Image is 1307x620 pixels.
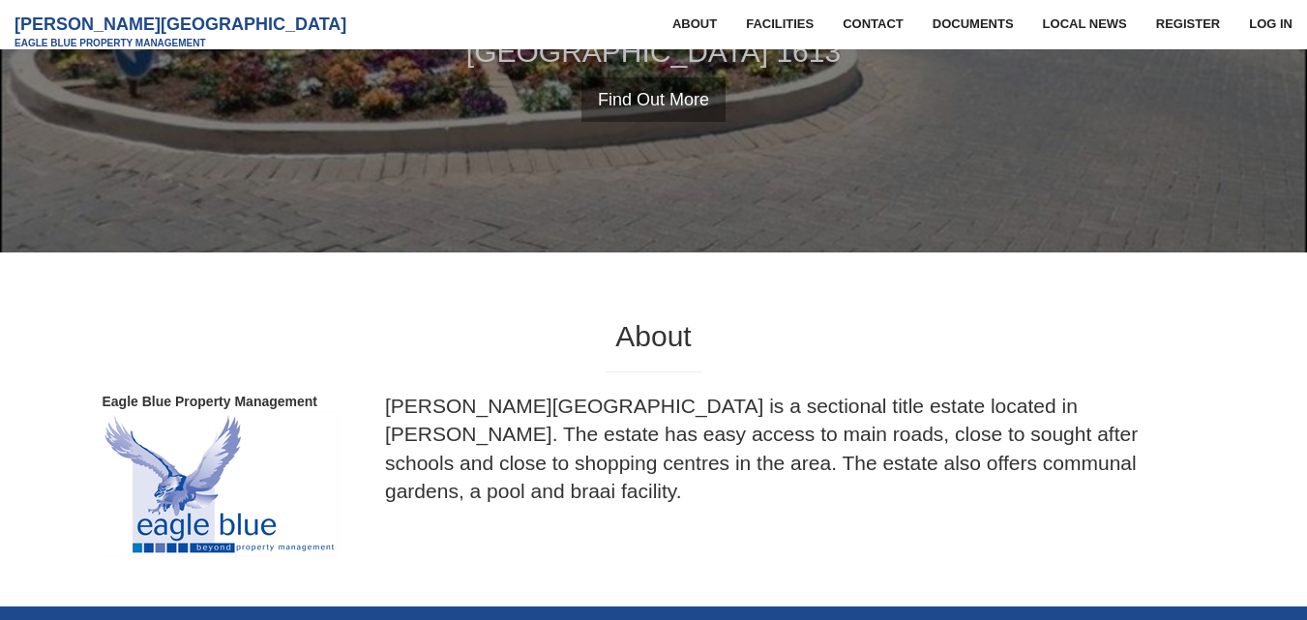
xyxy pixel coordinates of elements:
[103,394,318,409] strong: Eagle Blue Property Management
[103,411,341,558] img: logo
[15,34,346,53] small: Eagle Blue Property Management
[385,392,1205,506] p: [PERSON_NAME][GEOGRAPHIC_DATA] is a sectional title estate located in [PERSON_NAME]. The estate h...
[103,320,1205,352] h2: About
[581,77,726,122] a: Find Out More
